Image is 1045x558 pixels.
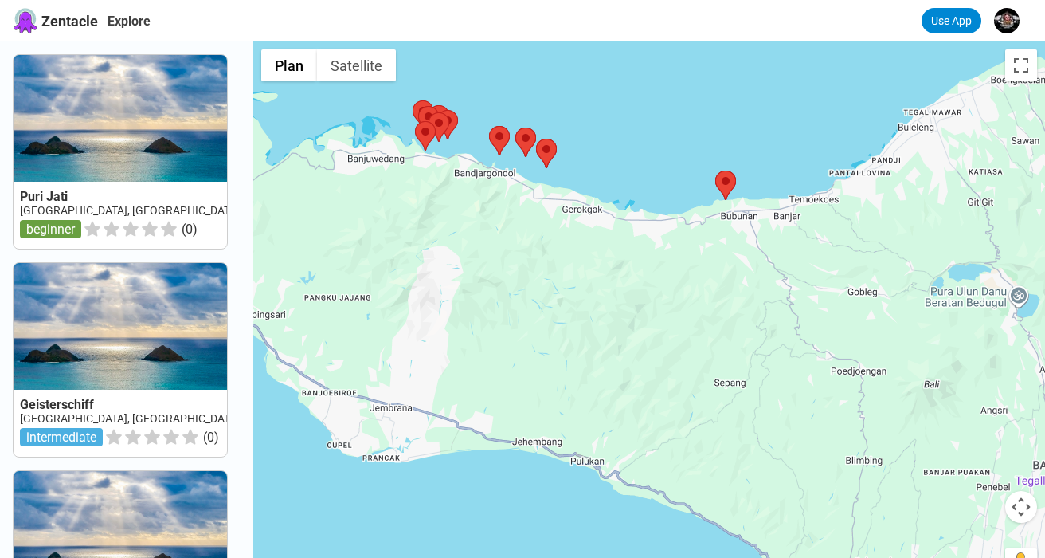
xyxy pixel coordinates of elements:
[317,49,396,81] button: Afficher les images satellite
[41,13,98,29] span: Zentacle
[922,8,981,33] a: Use App
[988,2,1032,40] button: Lokomotion Drop
[13,8,38,33] img: Zentacle logo
[1005,491,1037,523] button: Commandes de la caméra de la carte
[13,8,98,33] a: Zentacle logoZentacle
[261,49,317,81] button: Afficher un plan de ville
[108,14,151,29] a: Explore
[994,8,1020,33] img: Lokomotion Drop
[1005,49,1037,81] button: Passer en plein écran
